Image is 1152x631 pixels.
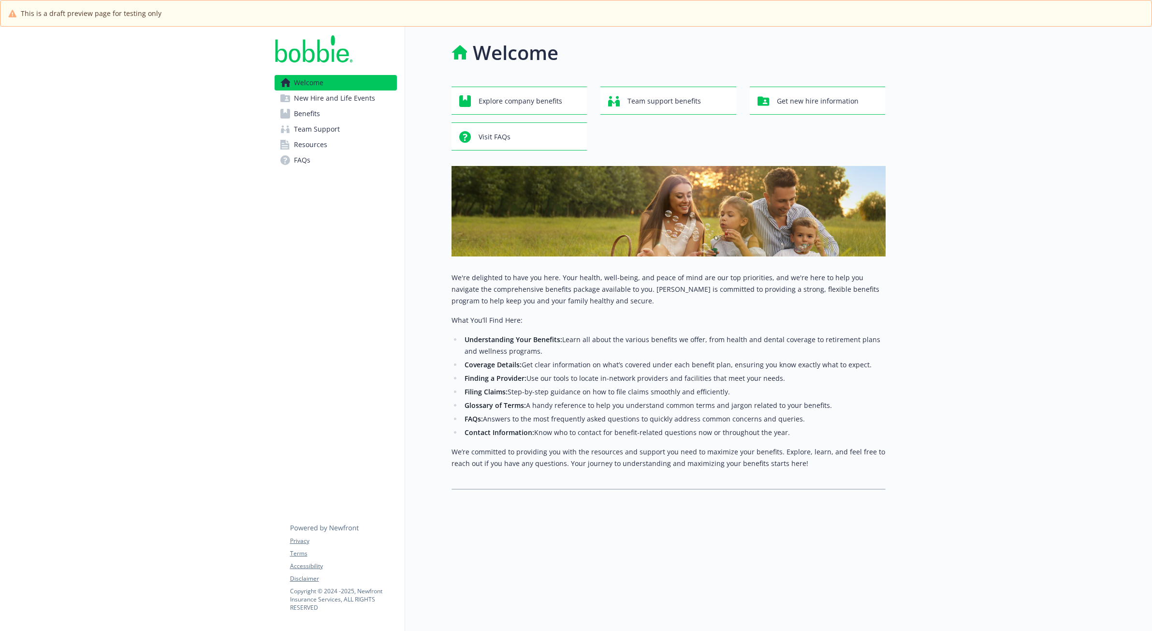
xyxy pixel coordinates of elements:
[275,137,397,152] a: Resources
[479,128,510,146] span: Visit FAQs
[290,587,396,612] p: Copyright © 2024 - 2025 , Newfront Insurance Services, ALL RIGHTS RESERVED
[465,360,522,369] strong: Coverage Details:
[275,90,397,106] a: New Hire and Life Events
[777,92,859,110] span: Get new hire information
[462,359,886,371] li: Get clear information on what’s covered under each benefit plan, ensuring you know exactly what t...
[465,428,534,437] strong: Contact Information:
[465,374,526,383] strong: Finding a Provider:
[627,92,701,110] span: Team support benefits
[452,122,587,150] button: Visit FAQs
[21,8,161,18] span: This is a draft preview page for testing only
[294,137,327,152] span: Resources
[275,75,397,90] a: Welcome
[275,121,397,137] a: Team Support
[294,121,340,137] span: Team Support
[290,574,396,583] a: Disclaimer
[452,272,886,307] p: We're delighted to have you here. Your health, well-being, and peace of mind are our top prioriti...
[452,87,587,115] button: Explore company benefits
[465,335,562,344] strong: Understanding Your Benefits:
[465,401,526,410] strong: Glossary of Terms:
[294,106,320,121] span: Benefits
[462,373,886,384] li: Use our tools to locate in-network providers and facilities that meet your needs.
[452,446,886,469] p: We’re committed to providing you with the resources and support you need to maximize your benefit...
[275,106,397,121] a: Benefits
[290,537,396,545] a: Privacy
[473,38,558,67] h1: Welcome
[294,90,375,106] span: New Hire and Life Events
[600,87,736,115] button: Team support benefits
[465,387,508,396] strong: Filing Claims:
[290,562,396,571] a: Accessibility
[462,334,886,357] li: Learn all about the various benefits we offer, from health and dental coverage to retirement plan...
[452,315,886,326] p: What You’ll Find Here:
[294,152,310,168] span: FAQs
[275,152,397,168] a: FAQs
[462,400,886,411] li: A handy reference to help you understand common terms and jargon related to your benefits.
[462,413,886,425] li: Answers to the most frequently asked questions to quickly address common concerns and queries.
[465,414,483,423] strong: FAQs:
[750,87,886,115] button: Get new hire information
[462,427,886,438] li: Know who to contact for benefit-related questions now or throughout the year.
[452,166,886,256] img: overview page banner
[294,75,323,90] span: Welcome
[479,92,562,110] span: Explore company benefits
[290,549,396,558] a: Terms
[462,386,886,398] li: Step-by-step guidance on how to file claims smoothly and efficiently.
